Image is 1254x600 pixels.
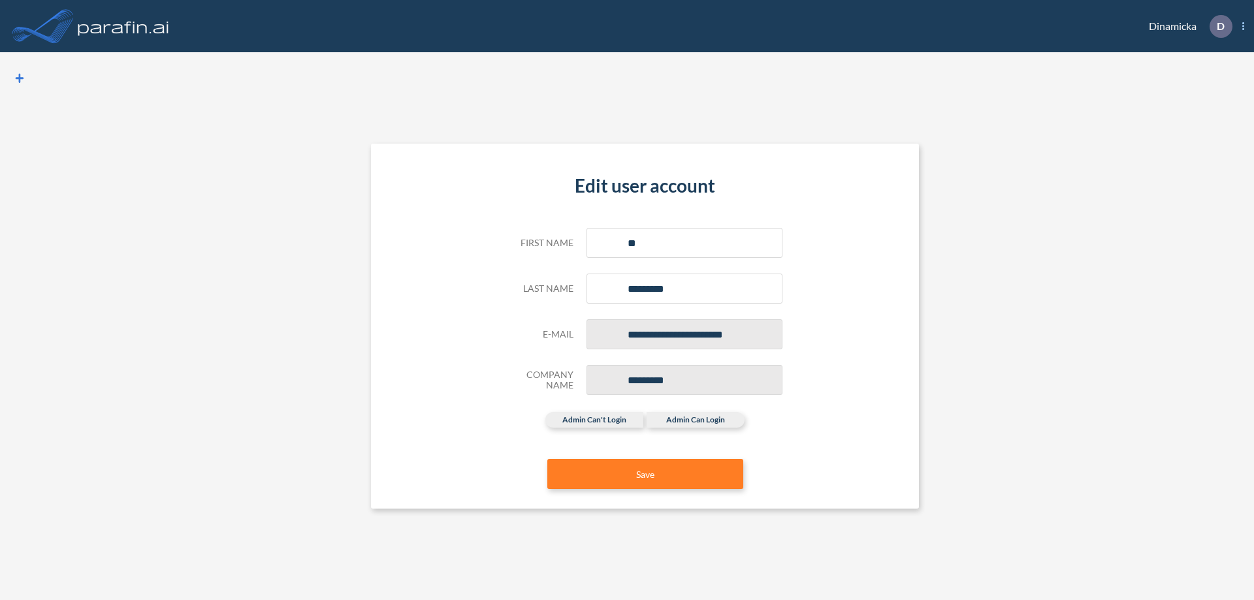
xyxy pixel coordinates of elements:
h4: Edit user account [508,175,782,197]
label: admin can't login [545,412,643,428]
img: logo [75,13,172,39]
button: Save [547,459,743,489]
p: D [1217,20,1225,32]
h5: E-mail [508,329,573,340]
h5: Last name [508,283,573,294]
label: admin can login [647,412,745,428]
h5: First name [508,238,573,249]
div: Dinamicka [1129,15,1244,38]
h5: Company Name [508,370,573,392]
